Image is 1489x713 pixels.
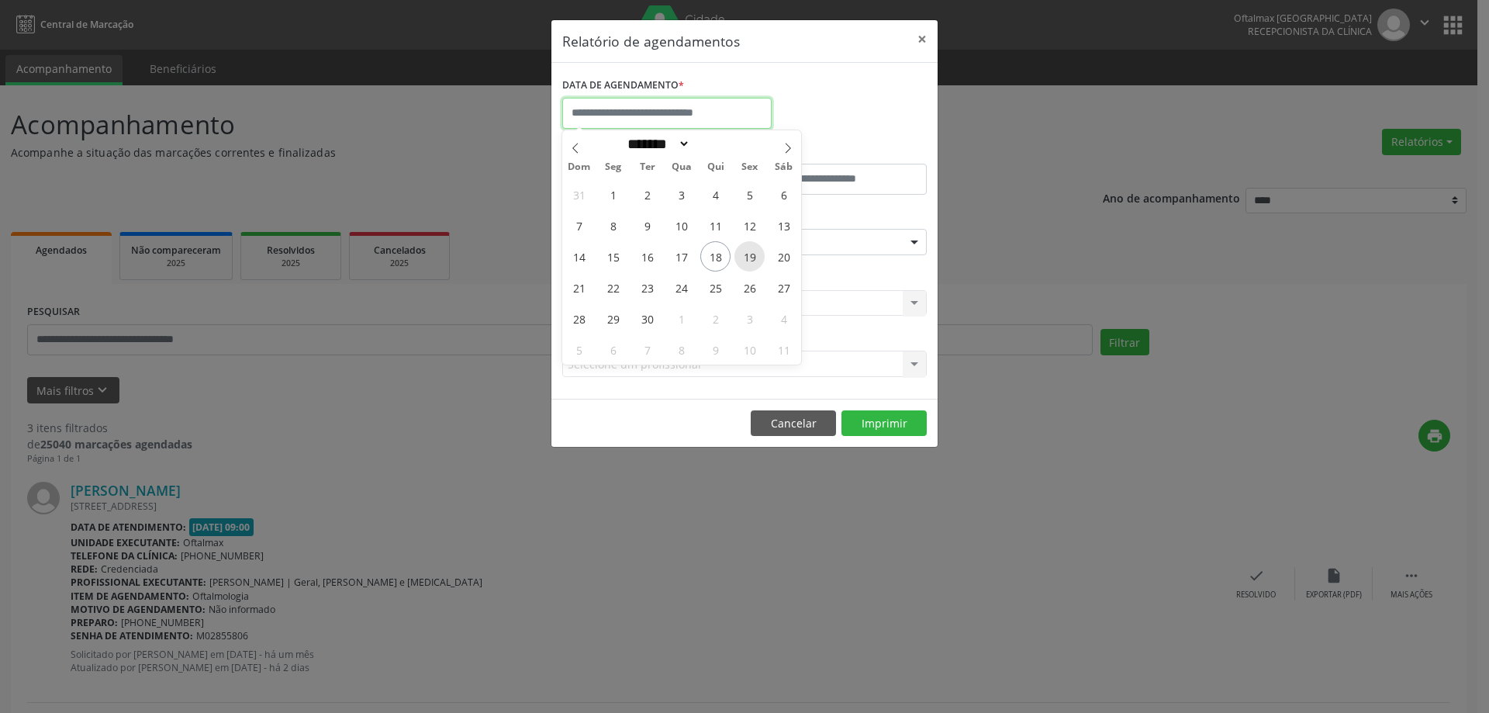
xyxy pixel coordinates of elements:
span: Qua [665,162,699,172]
span: Outubro 10, 2025 [734,334,765,365]
span: Setembro 20, 2025 [769,241,799,272]
button: Close [907,20,938,58]
span: Dom [562,162,596,172]
span: Setembro 1, 2025 [598,179,628,209]
span: Setembro 22, 2025 [598,272,628,303]
span: Sex [733,162,767,172]
button: Cancelar [751,410,836,437]
span: Setembro 26, 2025 [734,272,765,303]
span: Setembro 16, 2025 [632,241,662,272]
span: Outubro 8, 2025 [666,334,696,365]
span: Sáb [767,162,801,172]
span: Setembro 28, 2025 [564,303,594,334]
span: Agosto 31, 2025 [564,179,594,209]
span: Setembro 10, 2025 [666,210,696,241]
span: Setembro 9, 2025 [632,210,662,241]
span: Setembro 4, 2025 [700,179,731,209]
span: Setembro 24, 2025 [666,272,696,303]
span: Seg [596,162,630,172]
span: Outubro 6, 2025 [598,334,628,365]
span: Setembro 8, 2025 [598,210,628,241]
h5: Relatório de agendamentos [562,31,740,51]
span: Setembro 25, 2025 [700,272,731,303]
label: DATA DE AGENDAMENTO [562,74,684,98]
span: Setembro 14, 2025 [564,241,594,272]
span: Setembro 13, 2025 [769,210,799,241]
span: Outubro 3, 2025 [734,303,765,334]
span: Outubro 1, 2025 [666,303,696,334]
span: Setembro 27, 2025 [769,272,799,303]
span: Setembro 11, 2025 [700,210,731,241]
span: Outubro 5, 2025 [564,334,594,365]
span: Setembro 19, 2025 [734,241,765,272]
span: Setembro 23, 2025 [632,272,662,303]
span: Setembro 18, 2025 [700,241,731,272]
span: Outubro 4, 2025 [769,303,799,334]
span: Setembro 2, 2025 [632,179,662,209]
span: Setembro 21, 2025 [564,272,594,303]
select: Month [622,136,690,152]
span: Setembro 7, 2025 [564,210,594,241]
span: Qui [699,162,733,172]
input: Year [690,136,741,152]
span: Setembro 17, 2025 [666,241,696,272]
label: ATÉ [748,140,927,164]
button: Imprimir [841,410,927,437]
span: Outubro 9, 2025 [700,334,731,365]
span: Setembro 3, 2025 [666,179,696,209]
span: Setembro 29, 2025 [598,303,628,334]
span: Ter [630,162,665,172]
span: Setembro 15, 2025 [598,241,628,272]
span: Outubro 2, 2025 [700,303,731,334]
span: Setembro 30, 2025 [632,303,662,334]
span: Setembro 5, 2025 [734,179,765,209]
span: Outubro 11, 2025 [769,334,799,365]
span: Setembro 6, 2025 [769,179,799,209]
span: Setembro 12, 2025 [734,210,765,241]
span: Outubro 7, 2025 [632,334,662,365]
